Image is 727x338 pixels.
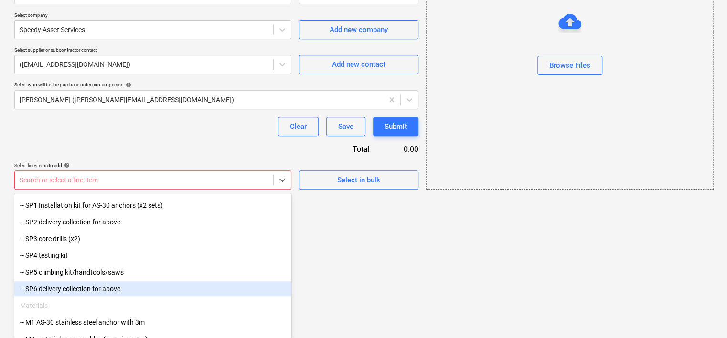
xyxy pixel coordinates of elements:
[290,120,307,133] div: Clear
[14,315,291,330] div: -- M1 AS-30 stainless steel anchor with 3m
[549,59,590,72] div: Browse Files
[385,144,418,155] div: 0.00
[14,162,291,169] div: Select line-items to add
[14,181,291,196] div: Small tools & plant
[330,23,388,36] div: Add new company
[124,82,131,88] span: help
[294,144,385,155] div: Total
[14,198,291,213] div: -- SP1 Installation kit for AS-30 anchors (x2 sets)
[337,174,380,186] div: Select in bulk
[14,214,291,230] div: -- SP2 delivery collection for above
[14,264,291,280] div: -- SP5 climbing kit/handtools/saws
[299,20,418,39] button: Add new company
[537,56,602,75] button: Browse Files
[326,117,365,136] button: Save
[373,117,418,136] button: Submit
[299,55,418,74] button: Add new contact
[14,298,291,313] div: Materials
[14,231,291,246] div: -- SP3 core drills (x2)
[278,117,319,136] button: Clear
[299,170,418,190] button: Select in bulk
[385,120,407,133] div: Submit
[14,47,291,55] p: Select supplier or subcontractor contact
[14,82,418,88] div: Select who will be the purchase order contact person
[14,248,291,263] div: -- SP4 testing kit
[14,12,291,20] p: Select company
[338,120,353,133] div: Save
[14,281,291,296] div: -- SP6 delivery collection for above
[332,58,385,71] div: Add new contact
[62,162,70,168] span: help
